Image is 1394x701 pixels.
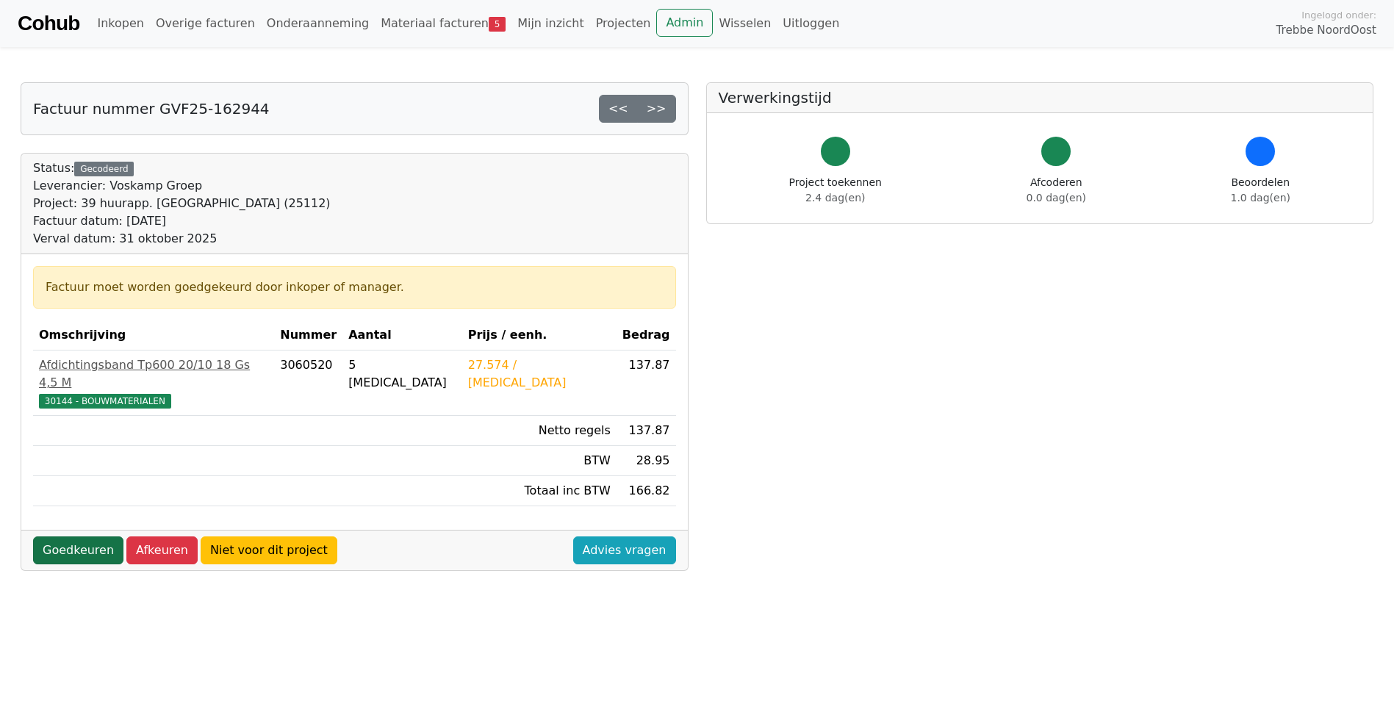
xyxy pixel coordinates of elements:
a: << [599,95,638,123]
th: Prijs / eenh. [462,320,617,350]
td: 137.87 [617,350,676,416]
a: Niet voor dit project [201,536,337,564]
span: Trebbe NoordOost [1276,22,1376,39]
a: Afdichtingsband Tp600 20/10 18 Gs 4,5 M30144 - BOUWMATERIALEN [39,356,268,409]
a: Mijn inzicht [511,9,590,38]
td: 3060520 [274,350,342,416]
a: Advies vragen [573,536,676,564]
a: Onderaanneming [261,9,375,38]
a: Overige facturen [150,9,261,38]
a: >> [637,95,676,123]
div: Status: [33,159,331,248]
a: Uitloggen [777,9,845,38]
div: Gecodeerd [74,162,134,176]
td: 28.95 [617,446,676,476]
div: Factuur moet worden goedgekeurd door inkoper of manager. [46,278,664,296]
span: 1.0 dag(en) [1231,192,1290,204]
a: Wisselen [713,9,777,38]
a: Inkopen [91,9,149,38]
a: Cohub [18,6,79,41]
div: Afcoderen [1027,175,1086,206]
th: Nummer [274,320,342,350]
a: Goedkeuren [33,536,123,564]
td: Totaal inc BTW [462,476,617,506]
span: 2.4 dag(en) [805,192,865,204]
span: 5 [489,17,506,32]
div: Verval datum: 31 oktober 2025 [33,230,331,248]
div: Beoordelen [1231,175,1290,206]
td: Netto regels [462,416,617,446]
div: Leverancier: Voskamp Groep [33,177,331,195]
a: Admin [656,9,713,37]
th: Omschrijving [33,320,274,350]
td: 166.82 [617,476,676,506]
h5: Verwerkingstijd [719,89,1362,107]
div: Afdichtingsband Tp600 20/10 18 Gs 4,5 M [39,356,268,392]
span: 30144 - BOUWMATERIALEN [39,394,171,409]
div: 5 [MEDICAL_DATA] [348,356,456,392]
div: Project: 39 huurapp. [GEOGRAPHIC_DATA] (25112) [33,195,331,212]
th: Bedrag [617,320,676,350]
td: BTW [462,446,617,476]
span: 0.0 dag(en) [1027,192,1086,204]
td: 137.87 [617,416,676,446]
h5: Factuur nummer GVF25-162944 [33,100,270,118]
div: Factuur datum: [DATE] [33,212,331,230]
span: Ingelogd onder: [1301,8,1376,22]
div: Project toekennen [789,175,882,206]
div: 27.574 / [MEDICAL_DATA] [468,356,611,392]
th: Aantal [342,320,462,350]
a: Projecten [590,9,657,38]
a: Afkeuren [126,536,198,564]
a: Materiaal facturen5 [375,9,511,38]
